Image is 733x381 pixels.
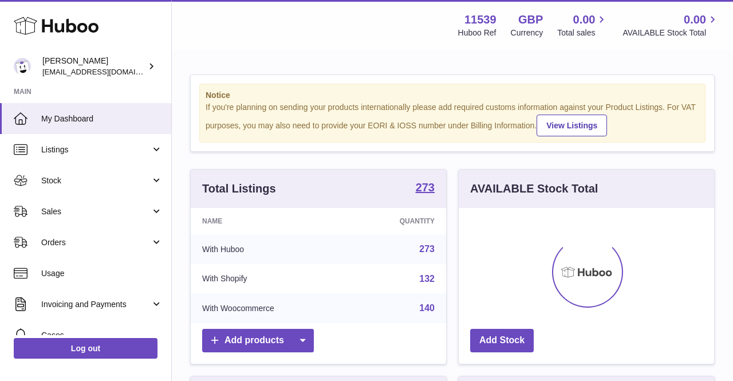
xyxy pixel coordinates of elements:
span: Orders [41,237,151,248]
strong: Notice [206,90,699,101]
a: Add products [202,329,314,352]
span: Usage [41,268,163,279]
span: Sales [41,206,151,217]
a: View Listings [537,115,607,136]
img: alperaslan1535@gmail.com [14,58,31,75]
span: 0.00 [684,12,706,28]
th: Name [191,208,349,234]
span: Cases [41,330,163,341]
a: 0.00 AVAILABLE Stock Total [622,12,719,38]
div: Huboo Ref [458,28,496,38]
td: With Woocommerce [191,293,349,323]
strong: 273 [416,182,435,193]
div: [PERSON_NAME] [42,56,145,77]
span: 0.00 [573,12,596,28]
strong: 11539 [464,12,496,28]
span: Stock [41,175,151,186]
a: 140 [419,303,435,313]
a: 0.00 Total sales [557,12,608,38]
h3: Total Listings [202,181,276,197]
span: [EMAIL_ADDRESS][DOMAIN_NAME] [42,67,168,76]
span: Invoicing and Payments [41,299,151,310]
div: Currency [511,28,543,38]
td: With Huboo [191,234,349,264]
span: AVAILABLE Stock Total [622,28,719,38]
td: With Shopify [191,264,349,294]
a: 273 [416,182,435,195]
h3: AVAILABLE Stock Total [470,181,598,197]
a: 273 [419,244,435,254]
div: If you're planning on sending your products internationally please add required customs informati... [206,102,699,136]
th: Quantity [349,208,446,234]
a: Add Stock [470,329,534,352]
span: Total sales [557,28,608,38]
span: Listings [41,144,151,155]
a: 132 [419,274,435,284]
span: My Dashboard [41,113,163,124]
a: Log out [14,338,157,359]
strong: GBP [518,12,543,28]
